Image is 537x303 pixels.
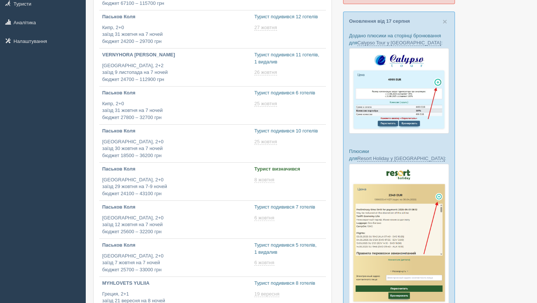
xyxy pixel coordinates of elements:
p: Плюсики для : [349,148,449,162]
p: [GEOGRAPHIC_DATA], 2+0 заїзд 7 жовтня на 7 ночей бюджет 25700 – 33000 грн [102,253,248,274]
p: Паськов Коля [102,90,248,97]
a: 25 жовтня [254,139,278,145]
span: 6 жовтня [254,260,274,266]
p: [GEOGRAPHIC_DATA], 2+2 заїзд 9 листопада на 7 ночей бюджет 24700 – 112900 грн [102,62,248,83]
a: Паськов Коля [GEOGRAPHIC_DATA], 2+0заїзд 29 жовтня на 7-9 ночейбюджет 24100 – 43100 грн [99,163,251,200]
p: [GEOGRAPHIC_DATA], 2+0 заїзд 29 жовтня на 7-9 ночей бюджет 24100 – 43100 грн [102,177,248,197]
p: Паськов Коля [102,128,248,135]
span: 6 жовтня [254,215,274,221]
a: VERNYHORA [PERSON_NAME] [GEOGRAPHIC_DATA], 2+2заїзд 9 листопада на 7 ночейбюджет 24700 – 112900 грн [99,49,251,86]
a: 25 жовтня [254,101,278,107]
p: VERNYHORA [PERSON_NAME] [102,51,248,59]
img: calypso-tour-proposal-crm-for-travel-agency.jpg [349,48,449,134]
a: Оновлення від 17 серпня [349,18,410,24]
p: Кипр, 2+0 заїзд 31 жовтня на 7 ночей бюджет 24200 – 29700 грн [102,24,248,45]
p: Кипр, 2+0 заїзд 31 жовтня на 7 ночей бюджет 27800 – 32700 грн [102,100,248,121]
span: 27 жовтня [254,25,277,31]
p: Паськов Коля [102,204,248,211]
p: Паськов Коля [102,13,248,21]
p: Турист подивився 8 готелів [254,280,323,287]
span: 25 жовтня [254,101,277,107]
a: 6 жовтня [254,260,276,266]
a: 19 вересня [254,291,281,297]
p: Турист подивився 7 готелів [254,204,323,211]
p: Турист подивився 12 готелів [254,13,323,21]
a: Паськов Коля [GEOGRAPHIC_DATA], 2+0заїзд 12 жовтня на 7 ночейбюджет 25600 – 32200 грн [99,201,251,238]
a: Паськов Коля [GEOGRAPHIC_DATA], 2+0заїзд 7 жовтня на 7 ночейбюджет 25700 – 33000 грн [99,239,251,277]
p: Турист визначився [254,166,323,173]
span: 19 вересня [254,291,279,297]
span: 25 жовтня [254,139,277,145]
p: Турист подивився 11 готелів, 1 видалив [254,51,323,65]
p: Турист подивився 5 готелів, 1 видалив [254,242,323,256]
p: Паськов Коля [102,242,248,249]
a: 8 жовтня [254,177,276,183]
button: Close [443,18,447,25]
a: 6 жовтня [254,215,276,221]
p: [GEOGRAPHIC_DATA], 2+0 заїзд 12 жовтня на 7 ночей бюджет 25600 – 32200 грн [102,215,248,235]
a: Паськов Коля Кипр, 2+0заїзд 31 жовтня на 7 ночейбюджет 24200 – 29700 грн [99,10,251,48]
p: [GEOGRAPHIC_DATA], 2+0 заїзд 30 жовтня на 7 ночей бюджет 18500 – 36200 грн [102,138,248,159]
p: MYHLOVETS YULIIA [102,280,248,287]
p: Турист подивився 6 готелів [254,90,323,97]
p: Паськов Коля [102,166,248,173]
p: Турист подивився 10 готелів [254,128,323,135]
a: 27 жовтня [254,25,278,31]
a: Calypso Tour у [GEOGRAPHIC_DATA] [357,40,441,46]
a: 26 жовтня [254,69,278,75]
span: 8 жовтня [254,177,274,183]
span: × [443,17,447,26]
a: Resort Holiday у [GEOGRAPHIC_DATA] [357,156,445,162]
a: Паськов Коля [GEOGRAPHIC_DATA], 2+0заїзд 30 жовтня на 7 ночейбюджет 18500 – 36200 грн [99,125,251,162]
a: Паськов Коля Кипр, 2+0заїзд 31 жовтня на 7 ночейбюджет 27800 – 32700 грн [99,87,251,124]
span: 26 жовтня [254,69,277,75]
p: Додано плюсики на сторінці бронювання для : [349,32,449,46]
